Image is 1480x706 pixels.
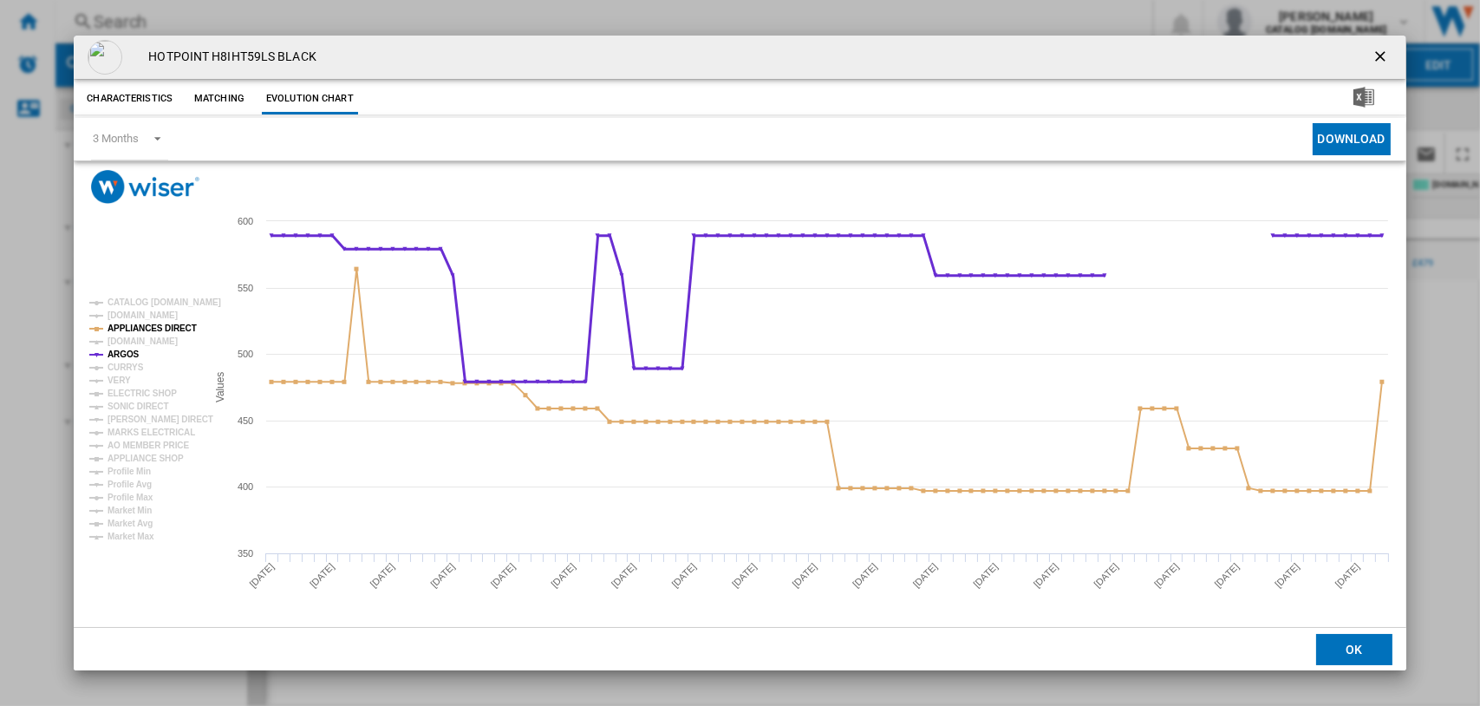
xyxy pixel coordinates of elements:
button: Characteristics [82,83,177,114]
img: excel-24x24.png [1353,87,1374,108]
tspan: [DATE] [1333,561,1362,590]
tspan: ELECTRIC SHOP [108,389,177,398]
h4: HOTPOINT H8IHT59LS BLACK [140,49,316,66]
tspan: Profile Avg [108,480,152,489]
tspan: [DATE] [730,561,759,590]
tspan: 550 [238,283,253,293]
tspan: [DATE] [428,561,457,590]
button: Matching [181,83,258,114]
tspan: Profile Min [108,467,151,476]
tspan: [DATE] [911,561,940,590]
ng-md-icon: getI18NText('BUTTONS.CLOSE_DIALOG') [1372,48,1392,69]
tspan: CURRYS [108,363,144,372]
tspan: VERY [108,376,131,385]
tspan: [DATE] [368,561,397,590]
tspan: CATALOG [DOMAIN_NAME] [108,297,221,307]
tspan: [DATE] [1273,561,1301,590]
tspan: [DOMAIN_NAME] [108,337,178,346]
tspan: [DATE] [308,561,336,590]
button: Download in Excel [1326,83,1402,114]
tspan: [DATE] [489,561,518,590]
div: 3 Months [93,132,138,145]
tspan: 600 [238,216,253,226]
img: empty.gif [88,40,122,75]
md-dialog: Product popup [74,36,1405,671]
tspan: ARGOS [108,350,140,359]
tspan: APPLIANCE SHOP [108,454,184,463]
tspan: AO MEMBER PRICE [108,441,189,450]
tspan: Market Min [108,506,152,515]
tspan: 350 [238,548,253,559]
tspan: [DATE] [1213,561,1242,590]
tspan: Market Max [108,532,154,541]
tspan: MARKS ELECTRICAL [108,428,195,437]
button: Download [1313,123,1391,155]
tspan: 500 [238,349,253,359]
tspan: [DATE] [1152,561,1181,590]
tspan: [DATE] [851,561,879,590]
tspan: [DATE] [670,561,699,590]
tspan: Profile Max [108,493,153,502]
tspan: APPLIANCES DIRECT [108,324,197,333]
tspan: 400 [238,481,253,492]
img: logo_wiser_300x94.png [91,170,199,204]
tspan: [DATE] [550,561,578,590]
tspan: [DATE] [791,561,819,590]
tspan: 450 [238,415,253,426]
button: Evolution chart [262,83,358,114]
tspan: Values [215,372,227,402]
button: getI18NText('BUTTONS.CLOSE_DIALOG') [1365,40,1399,75]
tspan: [DOMAIN_NAME] [108,311,178,320]
tspan: [DATE] [1092,561,1121,590]
tspan: Market Avg [108,519,153,528]
tspan: [DATE] [610,561,638,590]
tspan: [DATE] [248,561,277,590]
tspan: SONIC DIRECT [108,402,168,411]
tspan: [DATE] [972,561,1001,590]
tspan: [PERSON_NAME] DIRECT [108,415,213,424]
button: OK [1316,634,1392,665]
tspan: [DATE] [1032,561,1060,590]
